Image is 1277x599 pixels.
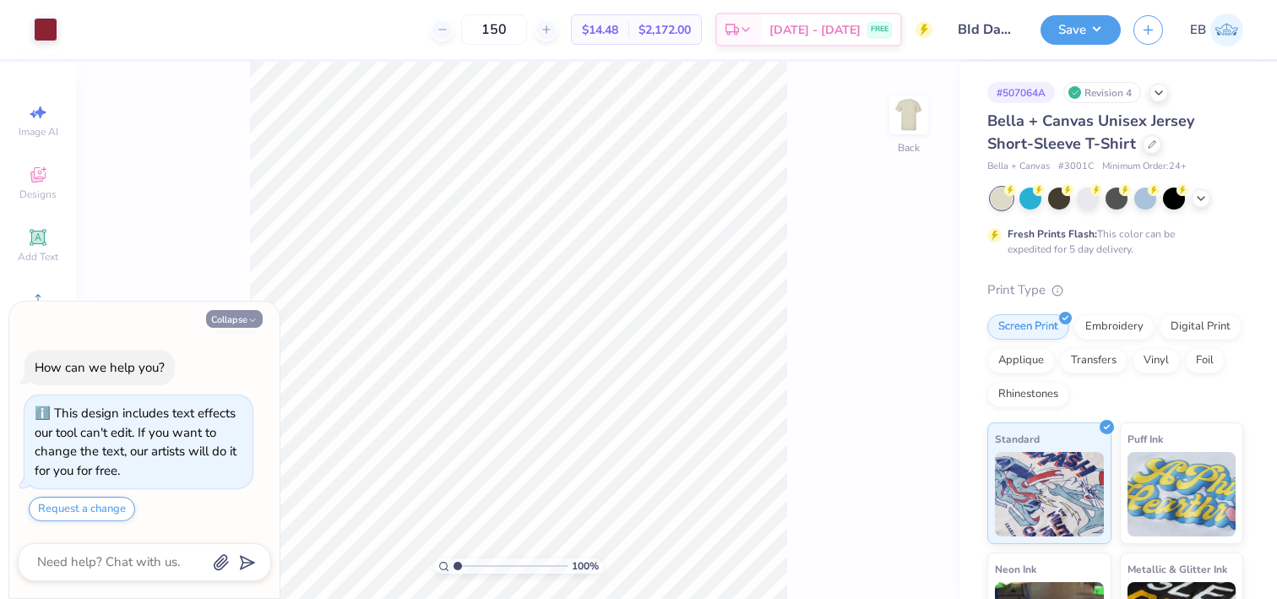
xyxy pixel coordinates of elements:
span: 100 % [572,558,599,574]
div: Applique [987,348,1055,373]
span: Neon Ink [995,560,1036,578]
span: Minimum Order: 24 + [1102,160,1187,174]
div: Back [898,140,920,155]
span: $14.48 [582,21,618,39]
input: – – [461,14,527,45]
span: FREE [871,24,888,35]
button: Save [1041,15,1121,45]
span: Image AI [19,125,58,139]
div: Rhinestones [987,382,1069,407]
span: EB [1190,20,1206,40]
div: Revision 4 [1063,82,1141,103]
span: $2,172.00 [638,21,691,39]
span: Add Text [18,250,58,264]
img: Puff Ink [1128,452,1236,536]
span: Standard [995,430,1040,448]
div: # 507064A [987,82,1055,103]
button: Collapse [206,310,263,328]
input: Untitled Design [945,13,1028,46]
div: Embroidery [1074,314,1155,340]
img: Standard [995,452,1104,536]
div: Digital Print [1160,314,1242,340]
span: Metallic & Glitter Ink [1128,560,1227,578]
div: Foil [1185,348,1225,373]
div: This design includes text effects our tool can't edit. If you want to change the text, our artist... [35,405,236,479]
span: Bella + Canvas [987,160,1050,174]
div: Transfers [1060,348,1128,373]
button: Request a change [29,497,135,521]
span: Designs [19,188,57,201]
span: # 3001C [1058,160,1094,174]
span: Puff Ink [1128,430,1163,448]
div: This color can be expedited for 5 day delivery. [1008,226,1215,257]
div: Screen Print [987,314,1069,340]
img: Emily Breit [1210,14,1243,46]
div: Vinyl [1133,348,1180,373]
img: Back [892,98,926,132]
a: EB [1190,14,1243,46]
span: Bella + Canvas Unisex Jersey Short-Sleeve T-Shirt [987,111,1194,154]
strong: Fresh Prints Flash: [1008,227,1097,241]
span: [DATE] - [DATE] [769,21,861,39]
div: How can we help you? [35,359,165,376]
div: Print Type [987,280,1243,300]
